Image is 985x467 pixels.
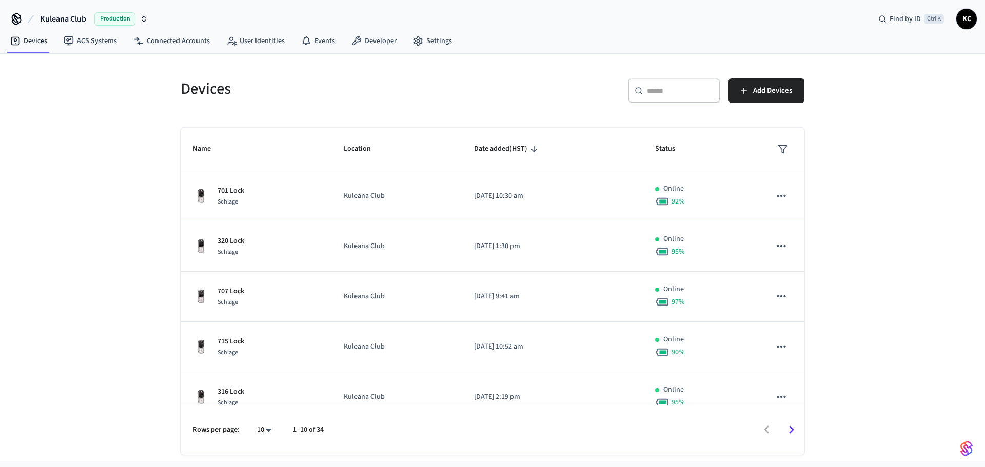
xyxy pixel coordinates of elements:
[956,9,977,29] button: KC
[2,32,55,50] a: Devices
[753,84,792,97] span: Add Devices
[344,191,449,201] p: Kuleana Club
[181,78,486,99] h5: Devices
[672,297,685,307] span: 97 %
[218,32,293,50] a: User Identities
[293,424,324,435] p: 1–10 of 34
[672,196,685,207] span: 92 %
[218,298,238,307] span: Schlage
[193,424,240,435] p: Rows per page:
[193,141,224,157] span: Name
[474,341,631,352] p: [DATE] 10:52 am
[218,186,244,196] p: 701 Lock
[193,238,209,255] img: Yale Assure Touchscreen Wifi Smart Lock, Satin Nickel, Front
[193,188,209,205] img: Yale Assure Touchscreen Wifi Smart Lock, Satin Nickel, Front
[252,422,277,437] div: 10
[193,339,209,355] img: Yale Assure Touchscreen Wifi Smart Lock, Satin Nickel, Front
[672,247,685,257] span: 95 %
[663,234,684,245] p: Online
[218,398,238,407] span: Schlage
[474,141,541,157] span: Date added(HST)
[193,289,209,305] img: Yale Assure Touchscreen Wifi Smart Lock, Satin Nickel, Front
[474,241,631,252] p: [DATE] 1:30 pm
[779,418,803,442] button: Go to next page
[663,184,684,194] p: Online
[218,286,244,297] p: 707 Lock
[40,13,86,25] span: Kuleana Club
[343,32,405,50] a: Developer
[890,14,921,24] span: Find by ID
[924,14,944,24] span: Ctrl K
[55,32,125,50] a: ACS Systems
[344,241,449,252] p: Kuleana Club
[663,284,684,295] p: Online
[218,248,238,256] span: Schlage
[218,236,244,247] p: 320 Lock
[870,10,952,28] div: Find by IDCtrl K
[218,197,238,206] span: Schlage
[344,392,449,402] p: Kuleana Club
[474,291,631,302] p: [DATE] 9:41 am
[344,341,449,352] p: Kuleana Club
[728,78,804,103] button: Add Devices
[474,392,631,402] p: [DATE] 2:19 pm
[218,387,244,397] p: 316 Lock
[125,32,218,50] a: Connected Accounts
[405,32,460,50] a: Settings
[344,141,384,157] span: Location
[957,10,976,28] span: KC
[293,32,343,50] a: Events
[672,397,685,408] span: 95 %
[655,141,688,157] span: Status
[663,334,684,345] p: Online
[344,291,449,302] p: Kuleana Club
[672,347,685,357] span: 90 %
[663,384,684,395] p: Online
[474,191,631,201] p: [DATE] 10:30 am
[960,440,973,457] img: SeamLogoGradient.69752ec5.svg
[218,348,238,357] span: Schlage
[218,336,244,347] p: 715 Lock
[193,389,209,405] img: Yale Assure Touchscreen Wifi Smart Lock, Satin Nickel, Front
[94,12,135,26] span: Production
